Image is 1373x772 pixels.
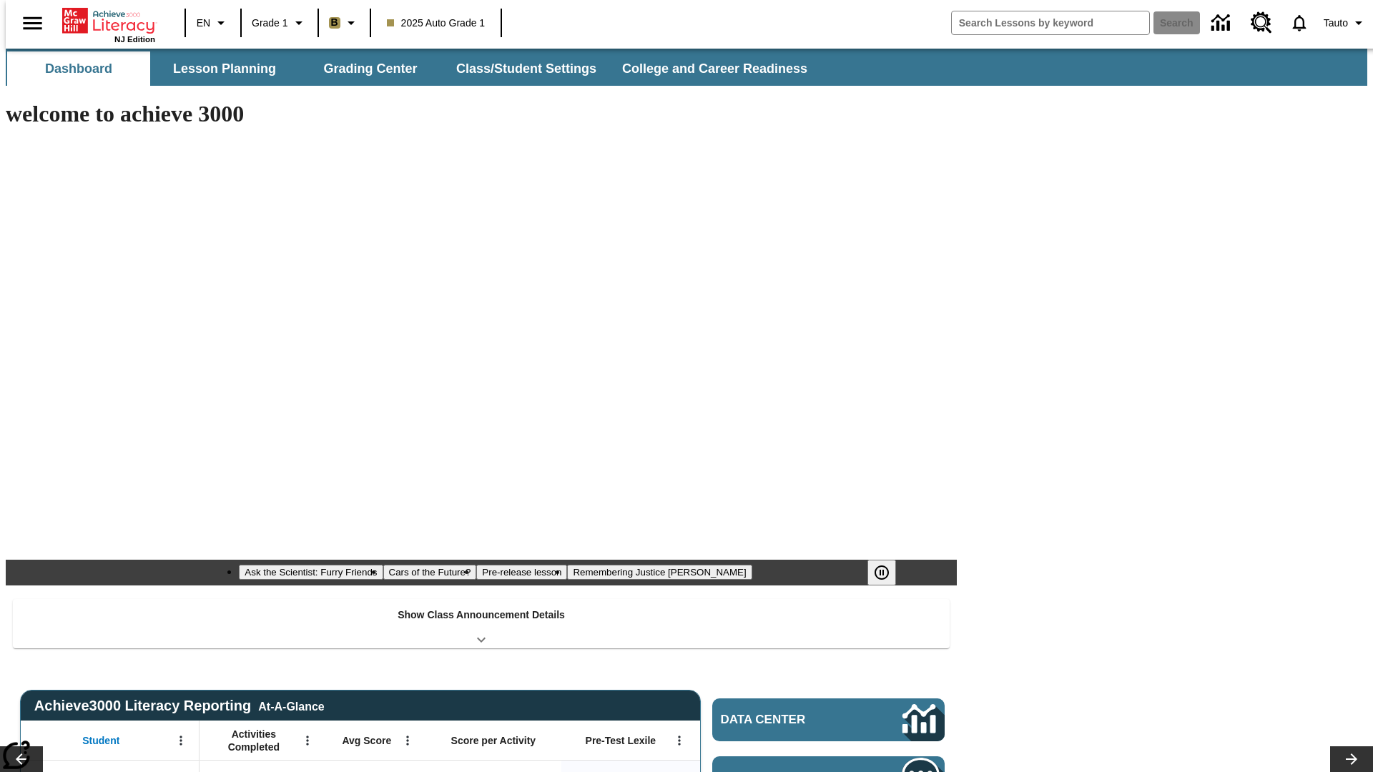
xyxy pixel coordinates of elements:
[721,713,855,727] span: Data Center
[258,698,324,713] div: At-A-Glance
[1324,16,1348,31] span: Tauto
[1330,746,1373,772] button: Lesson carousel, Next
[6,49,1367,86] div: SubNavbar
[297,730,318,751] button: Open Menu
[82,734,119,747] span: Student
[331,14,338,31] span: B
[13,599,950,648] div: Show Class Announcement Details
[451,734,536,747] span: Score per Activity
[7,51,150,86] button: Dashboard
[323,10,365,36] button: Boost Class color is light brown. Change class color
[397,730,418,751] button: Open Menu
[197,16,210,31] span: EN
[299,51,442,86] button: Grading Center
[34,698,325,714] span: Achieve3000 Literacy Reporting
[6,51,820,86] div: SubNavbar
[114,35,155,44] span: NJ Edition
[445,51,608,86] button: Class/Student Settings
[952,11,1149,34] input: search field
[611,51,819,86] button: College and Career Readiness
[1318,10,1373,36] button: Profile/Settings
[153,51,296,86] button: Lesson Planning
[476,565,567,580] button: Slide 3 Pre-release lesson
[387,16,486,31] span: 2025 Auto Grade 1
[1203,4,1242,43] a: Data Center
[239,565,383,580] button: Slide 1 Ask the Scientist: Furry Friends
[586,734,656,747] span: Pre-Test Lexile
[867,560,910,585] div: Pause
[669,730,690,751] button: Open Menu
[190,10,236,36] button: Language: EN, Select a language
[62,5,155,44] div: Home
[398,608,565,623] p: Show Class Announcement Details
[567,565,752,580] button: Slide 4 Remembering Justice O'Connor
[62,6,155,35] a: Home
[342,734,391,747] span: Avg Score
[207,728,301,753] span: Activities Completed
[1242,4,1281,42] a: Resource Center, Will open in new tab
[6,101,957,127] h1: welcome to achieve 3000
[170,730,192,751] button: Open Menu
[712,698,945,741] a: Data Center
[246,10,313,36] button: Grade: Grade 1, Select a grade
[11,2,54,44] button: Open side menu
[1281,4,1318,41] a: Notifications
[252,16,288,31] span: Grade 1
[383,565,477,580] button: Slide 2 Cars of the Future?
[867,560,896,585] button: Pause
